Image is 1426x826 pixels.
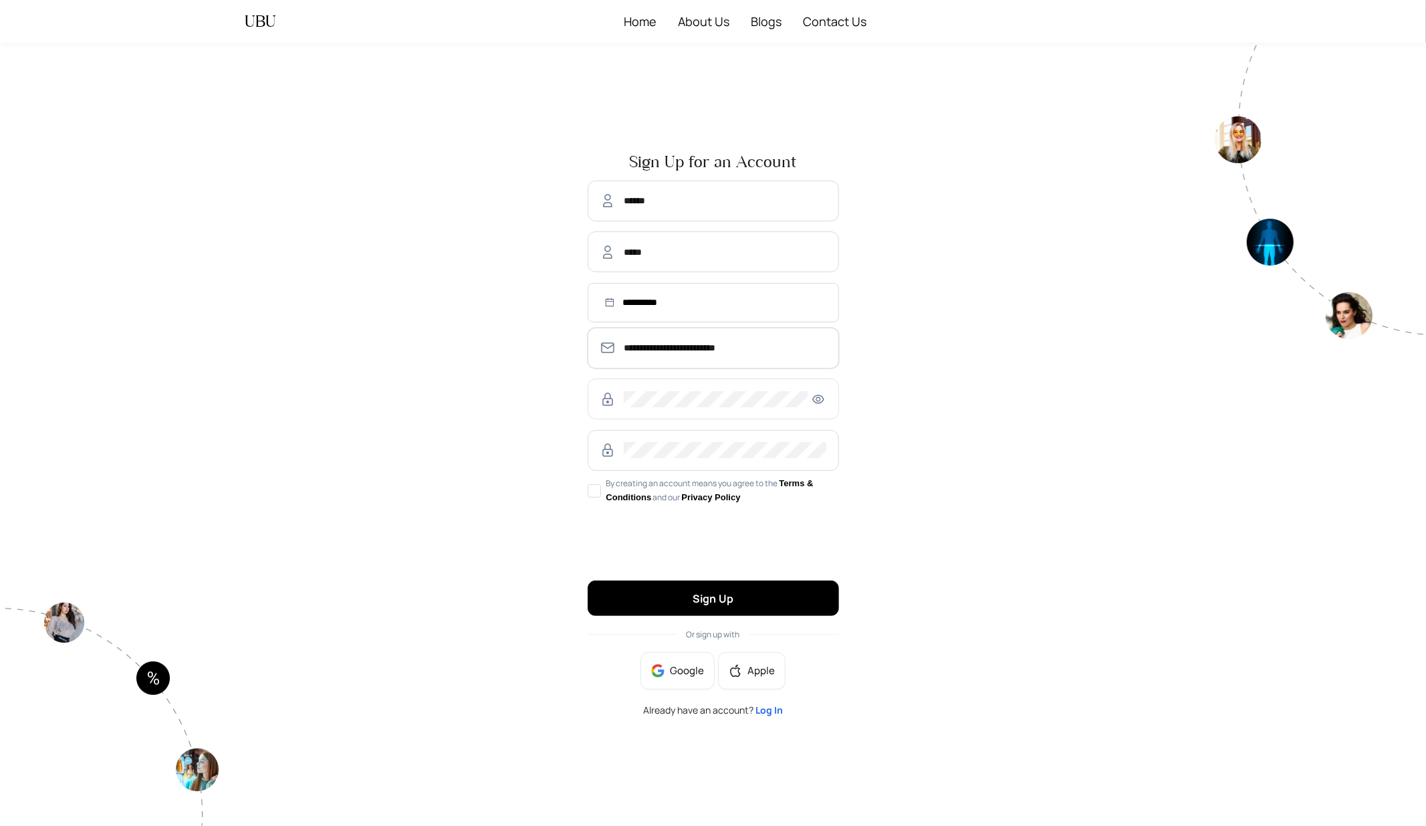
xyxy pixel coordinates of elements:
img: google-BnAmSPDJ.png [651,664,665,678]
img: authpagecirlce2-Tt0rwQ38.png [1215,43,1426,339]
img: RzWbU6KsXbv8M5bTtlu7p38kHlzSfb4MlcTUAAAAASUVORK5CYII= [600,391,616,407]
span: Sign Up for an Account [588,154,839,170]
span: Sign Up [693,591,733,606]
span: apple [729,664,742,678]
button: Sign Up [588,581,839,616]
span: Google [670,663,704,678]
img: AmD6MHys3HMLAAAAABJRU5ErkJggg== [603,194,612,207]
a: Log In [755,704,783,716]
iframe: reCAPTCHA [588,518,791,570]
span: Or sign up with [687,629,740,640]
img: SmmOVPU3il4LzjOz1YszJ8A9TzvK+6qU9RAAAAAElFTkSuQmCC [600,340,616,356]
img: AmD6MHys3HMLAAAAABJRU5ErkJggg== [603,245,612,259]
span: Apple [747,663,775,678]
a: Privacy Policy [681,492,740,502]
button: Google [640,652,715,690]
span: By creating an account means you agree to the and our [601,477,839,504]
button: appleApple [718,652,786,690]
span: eye [810,393,826,405]
a: Terms & Conditions [606,478,814,502]
span: Already have an account? [643,706,783,715]
img: RzWbU6KsXbv8M5bTtlu7p38kHlzSfb4MlcTUAAAAASUVORK5CYII= [600,442,616,458]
